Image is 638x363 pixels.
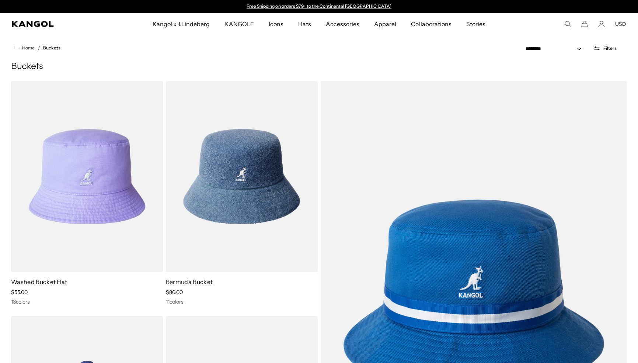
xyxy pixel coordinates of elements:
[269,13,283,35] span: Icons
[404,13,459,35] a: Collaborations
[374,13,396,35] span: Apparel
[459,13,493,35] a: Stories
[217,13,261,35] a: KANGOLF
[11,298,163,305] div: 13 colors
[615,21,626,27] button: USD
[11,81,163,272] img: Washed Bucket Hat
[166,289,183,295] span: $80.00
[247,3,391,9] a: Free Shipping on orders $79+ to the Continental [GEOGRAPHIC_DATA]
[11,61,627,72] h1: Buckets
[291,13,318,35] a: Hats
[367,13,404,35] a: Apparel
[243,4,395,10] div: Announcement
[564,21,571,27] summary: Search here
[166,278,213,286] a: Bermuda Bucket
[153,13,210,35] span: Kangol x J.Lindeberg
[166,81,318,272] img: Bermuda Bucket
[298,13,311,35] span: Hats
[581,21,588,27] button: Cart
[224,13,254,35] span: KANGOLF
[598,21,605,27] a: Account
[603,46,617,51] span: Filters
[35,44,40,52] li: /
[14,45,35,51] a: Home
[243,4,395,10] div: 1 of 2
[11,289,28,295] span: $55.00
[589,45,621,52] button: Open filters
[523,45,589,53] select: Sort by: Featured
[261,13,291,35] a: Icons
[326,13,359,35] span: Accessories
[411,13,451,35] span: Collaborations
[43,45,60,51] a: Buckets
[21,45,35,51] span: Home
[145,13,217,35] a: Kangol x J.Lindeberg
[318,13,367,35] a: Accessories
[11,278,67,286] a: Washed Bucket Hat
[243,4,395,10] slideshow-component: Announcement bar
[166,298,318,305] div: 11 colors
[466,13,485,35] span: Stories
[12,21,101,27] a: Kangol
